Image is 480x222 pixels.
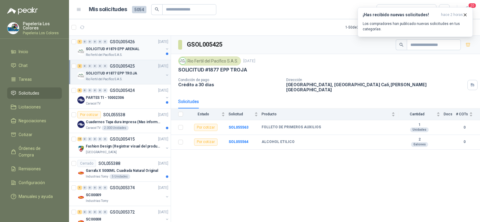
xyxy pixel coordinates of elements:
a: Cotizar [7,129,62,140]
div: 2 [77,64,82,68]
b: FOLLETO DE PRIMEROS AUXILIOS [262,125,321,130]
div: 0 [82,88,87,93]
p: Industrias Tomy [86,174,108,179]
a: 2 0 0 0 0 0 GSOL005425[DATE] Company LogoSOLICITUD #1877 EPP TROJARio Fertil del Pacífico S.A.S. [77,62,169,82]
div: 0 [88,88,92,93]
b: ALCOHOL ETILICO [262,140,295,144]
div: 5 Unidades [109,174,130,179]
p: Condición de pago [178,78,281,82]
h3: GSOL005425 [187,40,223,49]
p: Caracol TV [86,126,100,130]
span: Cotizar [19,131,32,138]
button: 20 [462,4,473,15]
div: 0 [103,210,107,214]
button: ¡Has recibido nuevas solicitudes!hace 2 horas Los compradores han publicado nuevas solicitudes en... [358,7,473,37]
h1: Mis solicitudes [89,5,127,14]
th: Solicitud [229,108,262,120]
b: 1 [399,123,440,127]
span: 5054 [132,6,146,13]
p: [DATE] [243,58,255,64]
p: [DATE] [158,112,168,118]
div: 0 [88,210,92,214]
div: 0 [98,64,102,68]
div: 0 [82,137,87,141]
span: # COTs [456,112,468,116]
p: GSOL005372 [110,210,135,214]
span: Configuración [19,179,45,186]
span: Chat [19,62,28,69]
a: 15 0 0 0 0 0 GSOL005415[DATE] Company LogoFashion Design (Registrar visual del producto)[GEOGRAPH... [77,135,169,155]
div: Por cotizar [194,124,217,131]
div: 0 [93,88,97,93]
p: Crédito a 30 días [178,82,281,87]
img: Company Logo [7,23,19,34]
div: 2.000 Unidades [102,126,129,130]
p: GSOL005426 [110,40,135,44]
img: Logo peakr [7,7,38,14]
a: 6 0 0 0 0 0 GSOL005424[DATE] Company LogoPARTES TI - 10002306Caracol TV [77,87,169,106]
p: Papelería Los Colores [23,22,62,30]
img: Company Logo [179,58,186,64]
th: # COTs [456,108,480,120]
p: SOLICITUD #1879 EPP ARENAL [86,46,139,52]
img: Company Logo [77,121,85,128]
p: [DATE] [158,161,168,166]
div: 0 [93,137,97,141]
span: Solicitudes [19,90,39,96]
p: Cuadernos Tapa dura impresa (Mas informacion en el adjunto) [86,119,160,125]
div: 0 [88,137,92,141]
p: SC00009 [86,192,101,198]
p: SOLICITUD #1877 EPP TROJA [178,67,247,73]
th: Producto [262,108,399,120]
p: [GEOGRAPHIC_DATA] [86,150,117,155]
p: GSOL005415 [110,137,135,141]
a: Inicio [7,46,62,57]
p: GSOL005374 [110,186,135,190]
a: Solicitudes [7,87,62,99]
span: Solicitud [229,112,253,116]
div: 1 [77,40,82,44]
div: Solicitudes [178,98,199,105]
div: Unidades [410,127,429,132]
img: Company Logo [77,96,85,104]
div: 0 [103,88,107,93]
div: 0 [82,64,87,68]
p: Fashion Design (Registrar visual del producto) [86,144,160,149]
img: Company Logo [77,169,85,177]
div: 0 [82,186,87,190]
a: SOL055564 [229,140,248,144]
th: Docs [444,108,456,120]
p: [DATE] [158,185,168,191]
div: 0 [93,40,97,44]
div: 1 [77,186,82,190]
img: Company Logo [77,194,85,201]
p: [DATE] [158,136,168,142]
b: 2 [399,137,440,142]
span: Manuales y ayuda [19,193,53,200]
p: Caracol TV [86,101,100,106]
div: 0 [98,210,102,214]
span: Órdenes de Compra [19,145,56,158]
a: Remisiones [7,163,62,175]
div: 15 [77,137,82,141]
div: 1 - 50 de 3172 [345,23,384,32]
p: Industrias Tomy [86,199,108,203]
div: 0 [98,186,102,190]
div: 0 [103,64,107,68]
p: GSOL005424 [110,88,135,93]
a: Por cotizarSOL055538[DATE] Company LogoCuadernos Tapa dura impresa (Mas informacion en el adjunto... [69,109,171,133]
div: Por cotizar [194,138,217,146]
p: GSOL005425 [110,64,135,68]
a: Negociaciones [7,115,62,126]
p: [DATE] [158,39,168,45]
p: Papeleria Los Colores [23,31,62,35]
b: 0 [456,125,473,130]
div: 1 [77,210,82,214]
a: 1 0 0 0 0 0 GSOL005426[DATE] Company LogoSOLICITUD #1879 EPP ARENALRio Fertil del Pacífico S.A.S. [77,38,169,57]
div: 0 [82,40,87,44]
p: Los compradores han publicado nuevas solicitudes en tus categorías. [363,21,468,32]
img: Company Logo [77,48,85,55]
span: 20 [468,3,476,8]
b: 0 [456,139,473,145]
